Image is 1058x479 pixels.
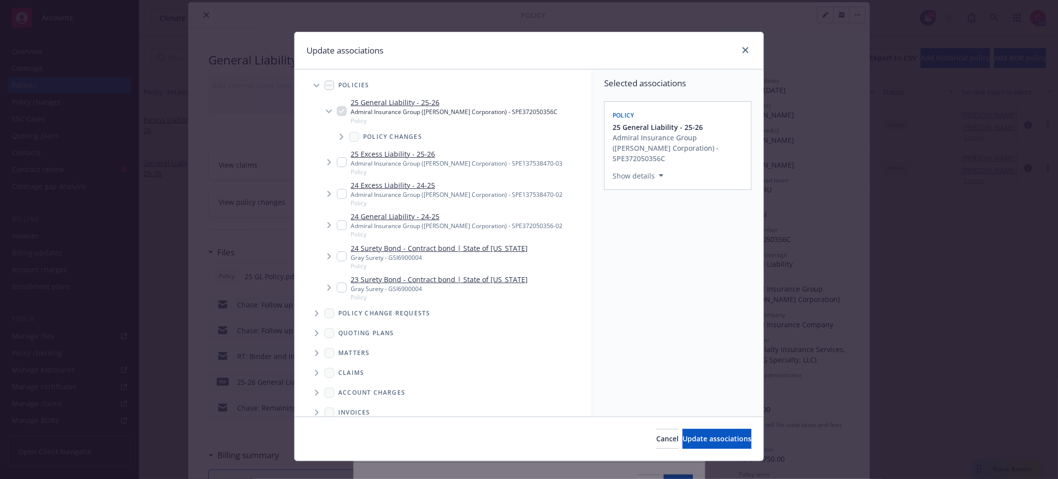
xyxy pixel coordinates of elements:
span: Policy [351,262,528,270]
span: Claims [338,370,364,376]
div: Tree Example [295,75,592,422]
span: Quoting plans [338,330,394,336]
div: Gray Surety - GSI6900004 [351,285,528,293]
span: Policy change requests [338,310,430,316]
span: Matters [338,350,370,356]
span: Policy [351,293,528,301]
a: 23 Surety Bond - Contract bond | State of [US_STATE] [351,274,528,285]
span: Account charges [338,390,405,396]
span: Invoices [338,410,371,416]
